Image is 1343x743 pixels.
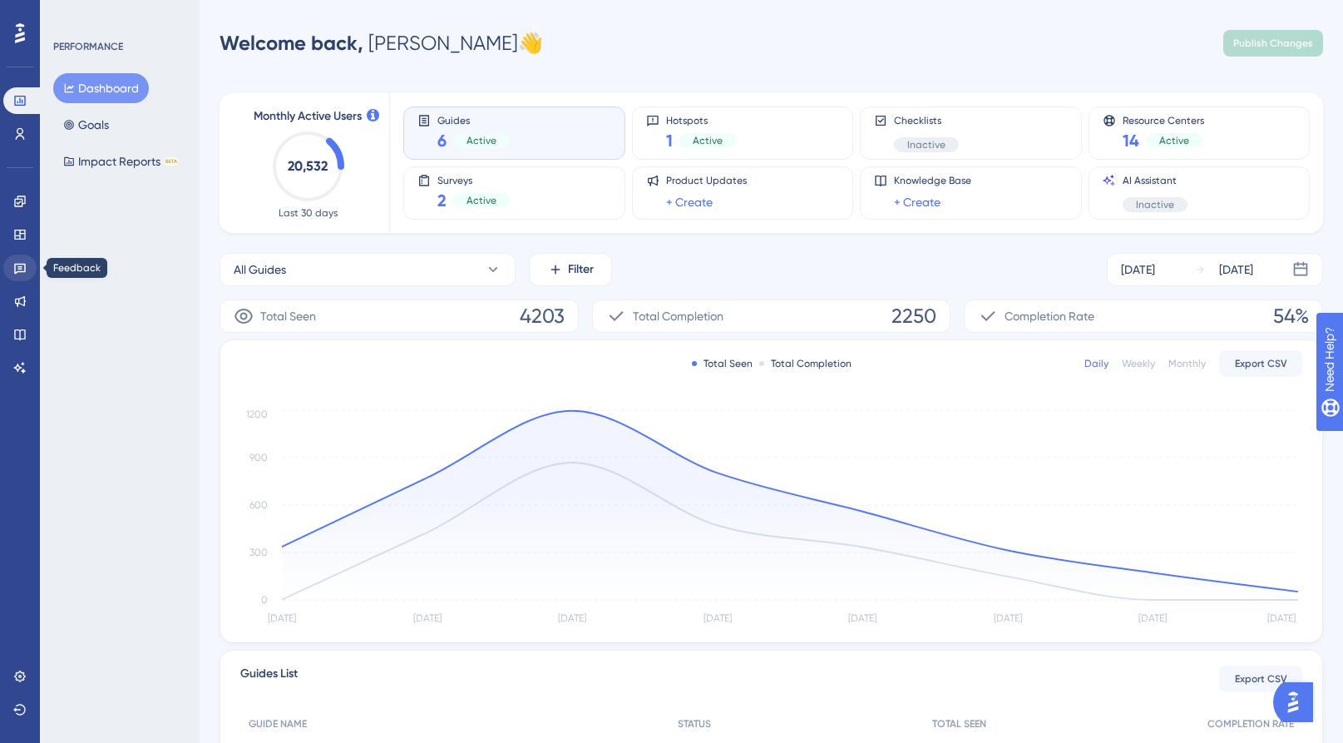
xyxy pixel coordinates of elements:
[1121,260,1155,280] div: [DATE]
[1233,37,1313,50] span: Publish Changes
[164,157,179,166] div: BETA
[467,194,496,207] span: Active
[692,357,753,370] div: Total Seen
[246,409,268,420] tspan: 1200
[437,174,510,186] span: Surveys
[894,174,971,187] span: Knowledge Base
[994,612,1022,624] tspan: [DATE]
[260,306,316,326] span: Total Seen
[437,189,447,212] span: 2
[1084,357,1108,370] div: Daily
[234,260,286,280] span: All Guides
[220,253,516,286] button: All Guides
[1123,114,1204,126] span: Resource Centers
[1235,357,1287,370] span: Export CSV
[1123,129,1139,152] span: 14
[254,106,362,126] span: Monthly Active Users
[1223,30,1323,57] button: Publish Changes
[891,303,936,329] span: 2250
[53,40,123,53] div: PERFORMANCE
[1267,612,1296,624] tspan: [DATE]
[288,158,328,174] text: 20,532
[53,110,119,140] button: Goals
[279,206,338,220] span: Last 30 days
[249,717,307,731] span: GUIDE NAME
[1123,174,1187,187] span: AI Assistant
[666,174,747,187] span: Product Updates
[693,134,723,147] span: Active
[1235,672,1287,686] span: Export CSV
[759,357,852,370] div: Total Completion
[520,303,565,329] span: 4203
[437,114,510,126] span: Guides
[1273,303,1309,329] span: 54%
[1159,134,1189,147] span: Active
[907,138,946,151] span: Inactive
[633,306,723,326] span: Total Completion
[53,146,189,176] button: Impact ReportsBETA
[1219,260,1253,280] div: [DATE]
[39,4,104,24] span: Need Help?
[932,717,986,731] span: TOTAL SEEN
[1005,306,1094,326] span: Completion Rate
[1168,357,1206,370] div: Monthly
[1136,198,1174,211] span: Inactive
[894,192,941,212] a: + Create
[268,612,296,624] tspan: [DATE]
[666,114,736,126] span: Hotspots
[1219,666,1302,692] button: Export CSV
[529,253,612,286] button: Filter
[220,31,363,55] span: Welcome back,
[467,134,496,147] span: Active
[249,547,268,558] tspan: 300
[53,73,149,103] button: Dashboard
[220,30,543,57] div: [PERSON_NAME] 👋
[894,114,959,127] span: Checklists
[1219,350,1302,377] button: Export CSV
[666,129,673,152] span: 1
[249,452,268,463] tspan: 900
[240,664,298,694] span: Guides List
[678,717,711,731] span: STATUS
[704,612,732,624] tspan: [DATE]
[261,594,268,606] tspan: 0
[1122,357,1155,370] div: Weekly
[666,192,713,212] a: + Create
[1138,612,1167,624] tspan: [DATE]
[1207,717,1294,731] span: COMPLETION RATE
[558,612,586,624] tspan: [DATE]
[1273,677,1323,727] iframe: UserGuiding AI Assistant Launcher
[568,260,594,280] span: Filter
[848,612,876,624] tspan: [DATE]
[437,129,447,152] span: 6
[413,612,442,624] tspan: [DATE]
[249,499,268,511] tspan: 600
